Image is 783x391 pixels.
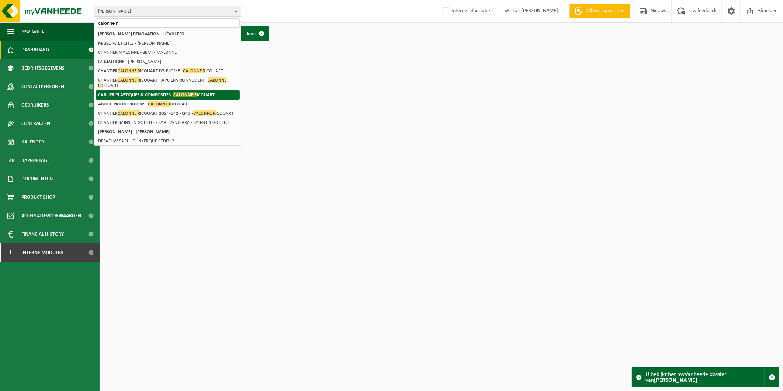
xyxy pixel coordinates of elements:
[96,39,240,48] li: MAISONS ET CITES - [PERSON_NAME]
[21,133,44,151] span: Kalender
[21,243,63,262] span: Interne modules
[98,101,189,107] strong: ABDOC PARTICIPATIONS - ICOUART
[441,6,490,17] label: Interne informatie
[96,109,240,118] li: CHANTIER ICOUART 2024-142 - G4D - ICOUART
[21,114,50,133] span: Contracten
[96,18,240,28] input: Zoeken naar gekoppelde vestigingen
[193,110,216,116] span: CALONNE R
[645,368,765,387] div: U bekijkt het myVanheede dossier van
[98,92,215,97] strong: CARLIER PLASTIQUES & COMPOSITES - ICOUART
[569,4,630,18] a: Offerte aanvragen
[96,136,240,146] li: DEPAEUW SARL - DUNKERQUE CEDEX 2
[118,110,140,116] span: CALONNE R
[21,59,65,77] span: Bedrijfsgegevens
[21,96,49,114] span: Gebruikers
[96,76,240,90] li: CHANTIER ICOUART - APC ENVIRONNEMENT - ICOUART
[584,7,626,15] span: Offerte aanvragen
[21,22,44,41] span: Navigatie
[21,225,64,243] span: Financial History
[654,377,697,383] strong: [PERSON_NAME]
[96,66,240,76] li: CHANTIER ICOUART-LYS PLOMB - ICOUART
[98,6,232,17] span: [PERSON_NAME]
[96,57,240,66] li: LA MALOGNE - [PERSON_NAME]
[21,41,49,59] span: Dashboard
[21,170,53,188] span: Documenten
[21,77,64,96] span: Contactpersonen
[21,151,50,170] span: Rapportage
[98,32,184,37] strong: [PERSON_NAME] RENOVATION - HÉVILLERS
[240,26,269,41] a: Toon
[521,8,558,14] strong: [PERSON_NAME]
[98,129,170,134] strong: [PERSON_NAME] - [PERSON_NAME]
[94,6,241,17] button: [PERSON_NAME]
[246,31,256,36] span: Toon
[96,48,240,57] li: CHANTIER MALONNE - SBMI - MALONNE
[148,101,171,107] span: CALONNE R
[21,188,55,207] span: Product Shop
[7,243,14,262] span: I
[96,118,240,127] li: CHANTIER SAINS EN GOHELLE - SARL VANTERRA - SAINS EN GOHELLE
[183,68,205,73] span: CALONNE R
[173,92,197,97] span: CALONNE R
[21,207,81,225] span: Acceptatievoorwaarden
[118,77,140,83] span: CALONNE R
[118,68,140,73] span: CALONNE R
[98,77,226,88] span: CALONNE R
